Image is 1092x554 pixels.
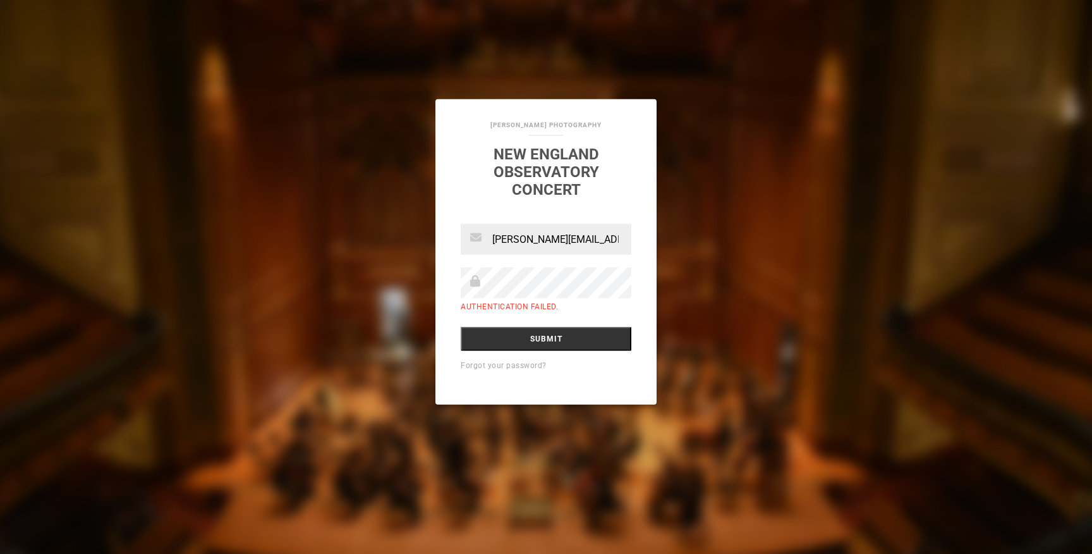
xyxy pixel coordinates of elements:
a: [PERSON_NAME] Photography [490,121,602,128]
label: Authentication failed. [461,302,558,311]
input: Email [461,224,631,255]
a: New England Observatory Concert [494,145,599,199]
a: Forgot your password? [461,361,547,370]
input: Submit [461,327,631,351]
